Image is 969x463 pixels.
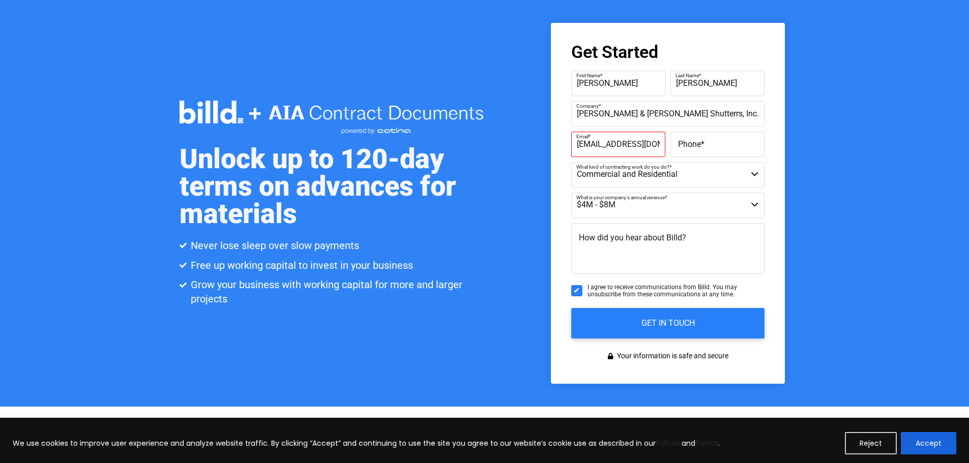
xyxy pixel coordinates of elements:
button: Accept [901,432,956,454]
span: Free up working capital to invest in your business [188,258,413,272]
span: Company [576,103,599,108]
a: Terms [695,438,718,448]
span: Grow your business with working capital for more and larger projects [188,277,485,306]
span: First Name [576,72,600,78]
span: Never lose sleep over slow payments [188,238,359,253]
p: We use cookies to improve user experience and analyze website traffic. By clicking “Accept” and c... [13,437,720,449]
input: I agree to receive communications from Billd. You may unsubscribe from these communications at an... [571,285,582,296]
button: Reject [845,432,897,454]
span: Email [576,133,589,139]
span: Your information is safe and secure [614,349,728,363]
h1: Unlock up to 120-day terms on advances for materials [180,145,485,228]
input: GET IN TOUCH [571,308,765,338]
span: Phone [678,139,701,148]
span: Last Name [676,72,699,78]
h3: Get Started [571,43,765,60]
span: I agree to receive communications from Billd. You may unsubscribe from these communications at an... [588,284,765,298]
span: How did you hear about Billd? [579,233,686,242]
a: Policies [656,438,682,448]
